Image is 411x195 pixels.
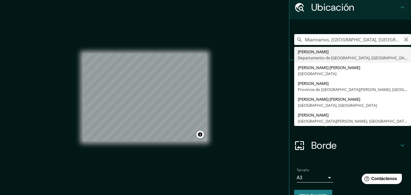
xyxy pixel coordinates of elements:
font: [GEOGRAPHIC_DATA], [GEOGRAPHIC_DATA] [298,103,377,108]
div: Estilo [289,85,411,109]
font: [PERSON_NAME] [298,81,329,86]
font: Borde [311,139,337,152]
font: [GEOGRAPHIC_DATA][PERSON_NAME], [GEOGRAPHIC_DATA] [298,118,408,124]
font: Ubicación [311,1,354,14]
font: Departamento de [GEOGRAPHIC_DATA], [GEOGRAPHIC_DATA] [298,55,410,61]
div: Patas [289,60,411,85]
canvas: Mapa [83,54,207,141]
font: [PERSON_NAME] [298,49,329,54]
div: Borde [289,133,411,158]
button: Claro [404,36,409,42]
font: [GEOGRAPHIC_DATA] [298,71,336,76]
font: [PERSON_NAME] [298,112,329,118]
font: [PERSON_NAME] [PERSON_NAME] [298,65,360,70]
iframe: Lanzador de widgets de ayuda [357,171,404,188]
font: [PERSON_NAME] [PERSON_NAME] [298,96,360,102]
font: Tamaño [297,168,309,172]
input: Elige tu ciudad o zona [294,34,411,45]
font: A3 [297,174,302,181]
button: Activar o desactivar atribución [197,131,204,138]
div: Disposición [289,109,411,133]
div: A3 [297,173,333,183]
